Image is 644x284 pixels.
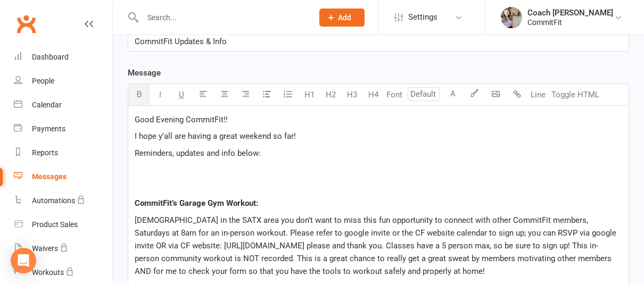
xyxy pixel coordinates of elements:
div: CommitFit [527,18,613,27]
input: Search... [139,10,306,25]
span: Reminders, updates and info below: [135,148,261,158]
label: Message [128,66,161,79]
a: Calendar [14,93,112,117]
div: Reports [32,148,58,157]
div: Automations [32,196,75,205]
div: Messages [32,172,67,181]
a: Product Sales [14,213,112,237]
span: CommitFit Updates & Info [135,37,227,46]
button: H3 [341,84,362,105]
div: Open Intercom Messenger [11,248,36,273]
a: Reports [14,141,112,165]
div: Dashboard [32,53,69,61]
span: Good Evening CommitFit!! [135,115,228,124]
span: CommitFit’s Garage Gym Workout: [135,198,258,208]
button: Add [319,9,365,27]
a: Messages [14,165,112,189]
button: Toggle HTML [549,84,602,105]
button: H4 [362,84,384,105]
button: H1 [299,84,320,105]
button: Font [384,84,405,105]
span: Settings [408,5,437,29]
div: Waivers [32,244,58,253]
span: U [179,90,184,99]
span: I hope y’all are having a great weekend so far! [135,131,296,141]
a: Automations [14,189,112,213]
img: thumb_image1716750950.png [501,7,522,28]
a: Clubworx [13,11,39,37]
button: H2 [320,84,341,105]
button: U [171,84,192,105]
button: Line [527,84,549,105]
button: A [442,84,464,105]
span: Add [338,13,351,22]
div: Coach [PERSON_NAME] [527,8,613,18]
a: People [14,69,112,93]
div: People [32,77,54,85]
span: [DEMOGRAPHIC_DATA] in the SATX area you don’t want to miss this fun opportunity to connect with o... [135,215,618,276]
div: Workouts [32,268,64,277]
div: Payments [32,124,65,133]
div: Product Sales [32,220,78,229]
input: Default [408,87,440,101]
a: Payments [14,117,112,141]
a: Dashboard [14,45,112,69]
div: Calendar [32,101,62,109]
a: Waivers [14,237,112,261]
